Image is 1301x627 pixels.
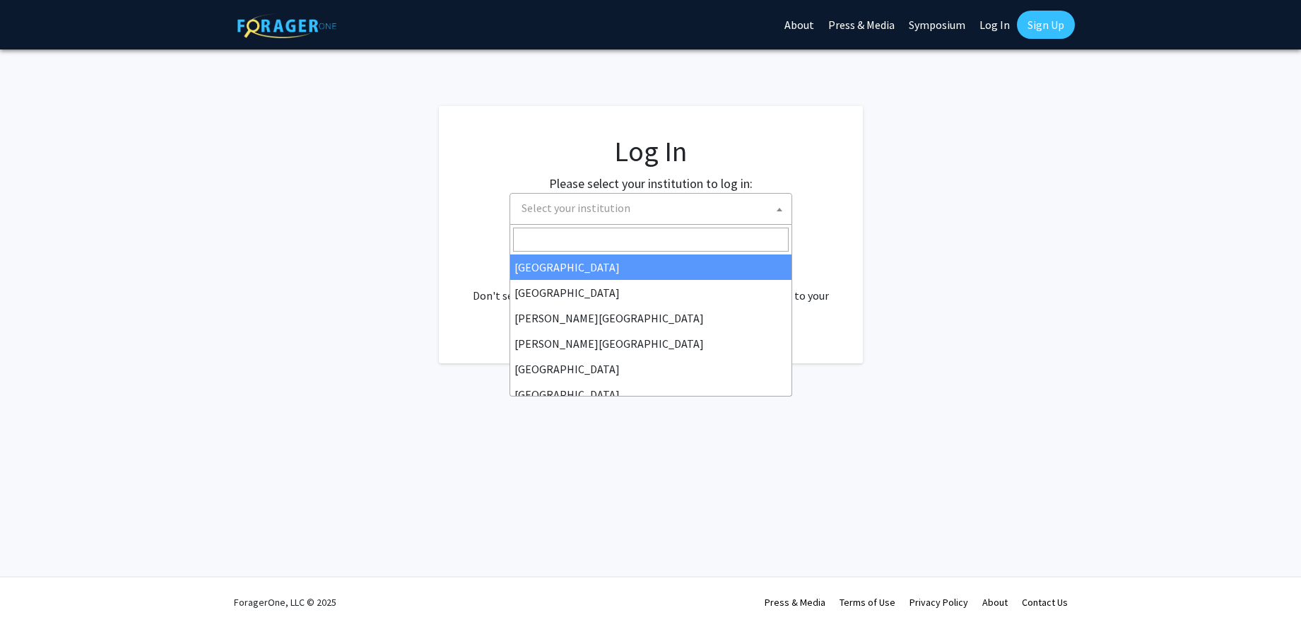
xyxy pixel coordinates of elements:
[510,193,792,225] span: Select your institution
[467,253,835,321] div: No account? . Don't see your institution? about bringing ForagerOne to your institution.
[765,596,825,609] a: Press & Media
[1017,11,1075,39] a: Sign Up
[522,201,630,215] span: Select your institution
[234,578,336,627] div: ForagerOne, LLC © 2025
[510,331,791,356] li: [PERSON_NAME][GEOGRAPHIC_DATA]
[237,13,336,38] img: ForagerOne Logo
[510,280,791,305] li: [GEOGRAPHIC_DATA]
[510,254,791,280] li: [GEOGRAPHIC_DATA]
[11,563,60,616] iframe: Chat
[513,228,789,252] input: Search
[840,596,895,609] a: Terms of Use
[510,305,791,331] li: [PERSON_NAME][GEOGRAPHIC_DATA]
[909,596,968,609] a: Privacy Policy
[1022,596,1068,609] a: Contact Us
[510,382,791,407] li: [GEOGRAPHIC_DATA]
[549,174,753,193] label: Please select your institution to log in:
[467,134,835,168] h1: Log In
[516,194,791,223] span: Select your institution
[982,596,1008,609] a: About
[510,356,791,382] li: [GEOGRAPHIC_DATA]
